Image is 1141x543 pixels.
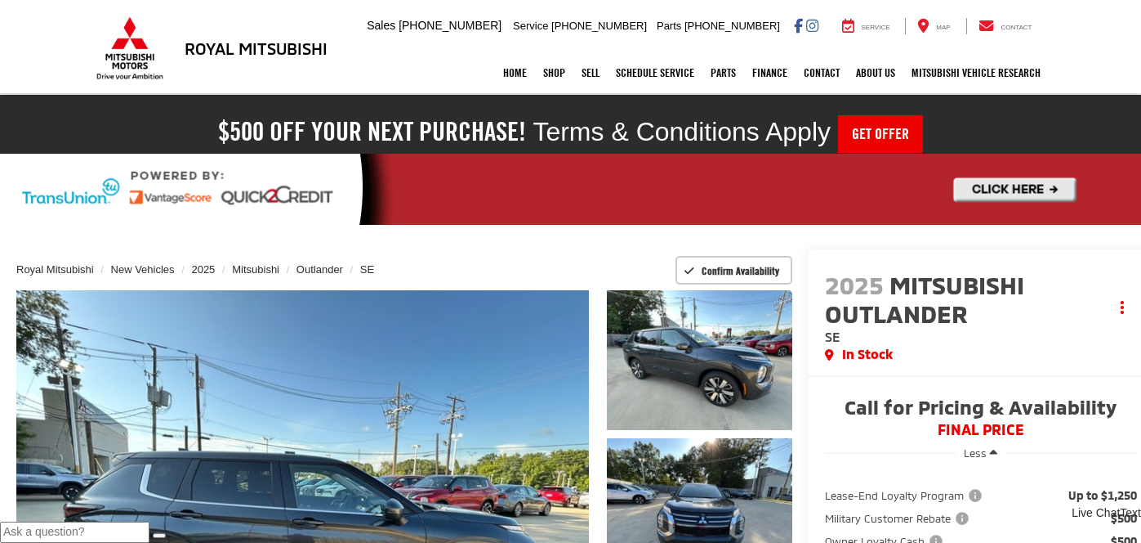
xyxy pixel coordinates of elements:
img: Mitsubishi [93,16,167,80]
a: Shop [535,52,573,93]
a: Text [1120,505,1141,522]
a: Finance [744,52,796,93]
img: 2025 Mitsubishi Outlander SE [605,289,794,431]
button: Confirm Availability [675,256,792,285]
a: Contact [966,18,1045,34]
span: Service [862,24,890,31]
span: 2025 [825,270,884,299]
a: 2025 [191,263,215,276]
span: Sales [367,19,395,32]
span: Up to $1,250 [1068,487,1137,504]
button: Actions [1108,294,1137,322]
a: Outlander [296,263,343,276]
span: Call for Pricing & Availability [825,397,1137,422]
a: Royal Mitsubishi [16,263,94,276]
a: New Vehicles [111,263,175,276]
span: Less [964,447,987,460]
a: About Us [848,52,903,93]
span: Text [1120,506,1141,519]
a: Service [830,18,903,34]
button: Send [153,533,166,538]
a: Instagram: Click to visit our Instagram page [806,19,818,32]
span: Contact [1001,24,1032,31]
a: Parts: Opens in a new tab [702,52,744,93]
h2: $500 off your next purchase! [218,120,526,143]
a: Map [905,18,962,34]
span: dropdown dots [1121,301,1124,314]
a: Facebook: Click to visit our Facebook page [794,19,803,32]
span: Terms & Conditions Apply [533,117,831,146]
a: Contact [796,52,848,93]
span: In Stock [842,345,893,364]
span: Military Customer Rebate [825,510,972,527]
span: [PHONE_NUMBER] [551,20,647,32]
button: Military Customer Rebate [825,510,974,527]
a: Schedule Service: Opens in a new tab [608,52,702,93]
span: FINAL PRICE [825,422,1137,438]
span: [PHONE_NUMBER] [684,20,780,32]
button: Lease-End Loyalty Program [825,487,987,504]
span: Confirm Availability [702,264,779,277]
span: Service [513,20,548,32]
span: Live Chat [1072,506,1120,519]
span: Lease-End Loyalty Program [825,487,985,504]
a: Get Offer [838,115,923,153]
a: Mitsubishi Vehicle Research [903,52,1049,93]
h3: Royal Mitsubishi [185,39,328,57]
a: Live Chat [1072,505,1120,522]
a: SE [360,263,374,276]
a: Expand Photo 1 [607,290,792,429]
span: Map [936,24,950,31]
a: Sell [573,52,608,93]
span: [PHONE_NUMBER] [399,19,501,32]
a: Mitsubishi [232,263,279,276]
span: Mitsubishi Outlander [825,270,1024,328]
a: Home [495,52,535,93]
span: Parts [657,20,681,32]
span: SE [825,329,840,344]
button: Less [956,438,1005,468]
